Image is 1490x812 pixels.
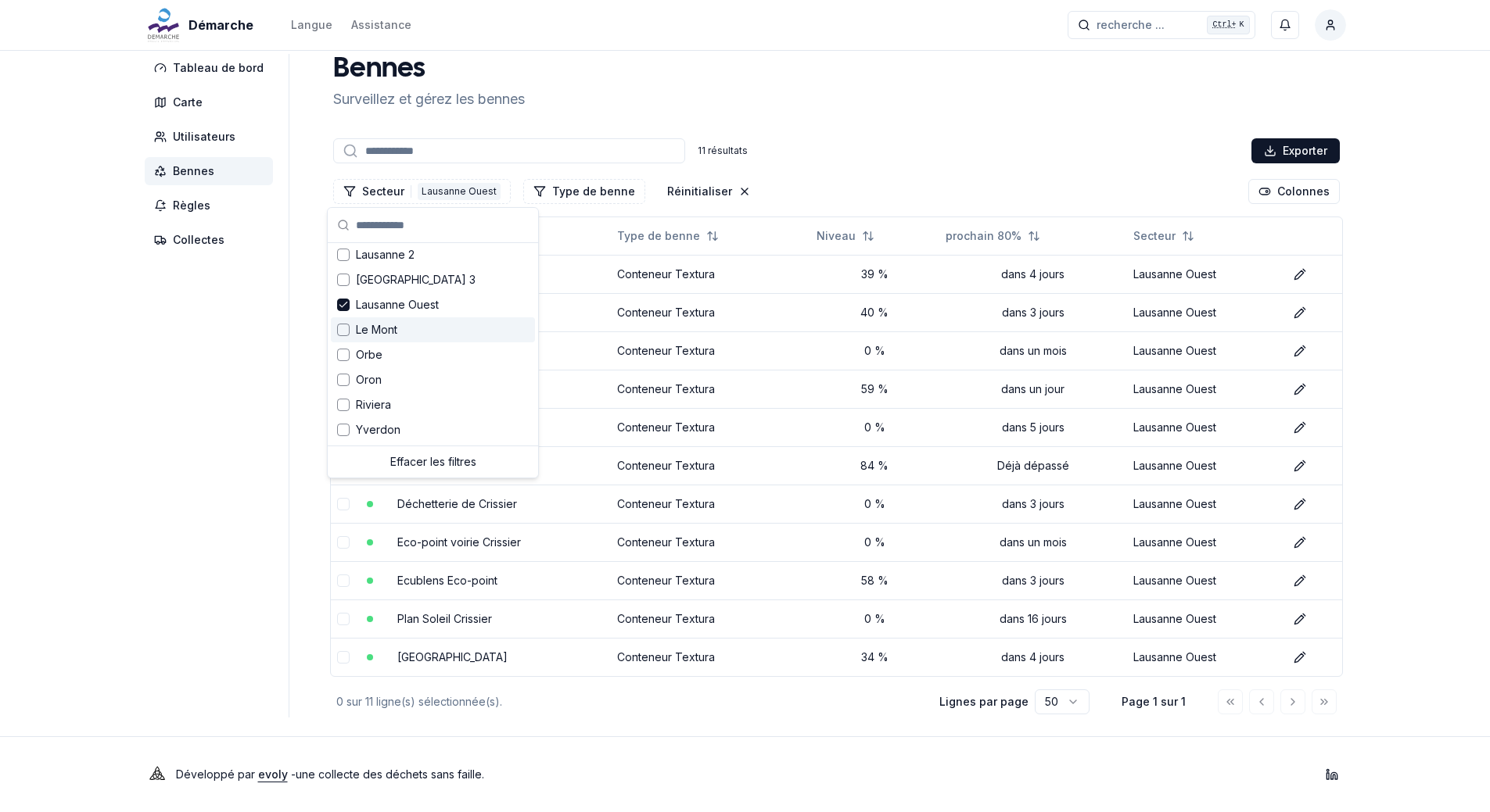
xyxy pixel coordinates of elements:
button: select-row [337,613,350,625]
div: 0 % [817,496,933,512]
button: select-row [337,574,350,587]
a: Tableau de bord [145,54,279,82]
div: Déjà dépassé [946,458,1122,474]
td: Conteneur Textura [611,446,810,485]
a: Collectes [145,226,279,254]
td: Lausanne Ouest [1127,446,1281,485]
td: Conteneur Textura [611,370,810,408]
td: Lausanne Ouest [1127,408,1281,446]
button: Not sorted. Click to sort ascending. [807,224,884,249]
button: Not sorted. Click to sort ascending. [936,224,1050,249]
a: [GEOGRAPHIC_DATA] [397,650,508,664]
a: Déchetterie de Crissier [397,497,517,510]
a: Plan Soleil Crissier [397,612,492,625]
div: dans 3 jours [946,573,1122,588]
div: 84 % [817,458,933,474]
span: Oron [356,372,382,388]
div: dans un jour [946,381,1122,397]
span: Utilisateurs [173,129,235,145]
span: Secteur [1133,228,1176,244]
span: Le Mont [356,322,397,338]
a: Démarche [145,16,260,34]
span: Orbe [356,347,382,363]
td: Conteneur Textura [611,408,810,446]
td: Conteneur Textura [611,255,810,293]
a: Assistance [351,16,411,34]
div: 58 % [817,573,933,588]
span: recherche ... [1097,17,1165,33]
button: Filtrer les lignes [333,179,511,204]
td: Conteneur Textura [611,599,810,638]
a: Ecublens Eco-point [397,574,497,587]
span: Riviera [356,397,391,413]
img: Démarche Logo [145,6,182,44]
a: Carte [145,88,279,116]
div: 0 % [817,535,933,550]
div: 0 % [817,611,933,627]
p: Lignes par page [939,694,1029,710]
span: Niveau [817,228,856,244]
div: dans 3 jours [946,496,1122,512]
div: 0 % [817,343,933,359]
button: Réinitialiser les filtres [658,179,760,204]
td: Conteneur Textura [611,561,810,599]
td: Lausanne Ouest [1127,293,1281,331]
div: 11 résultats [698,145,748,157]
div: dans 3 jours [946,305,1122,320]
div: dans un mois [946,343,1122,359]
span: Type de benne [617,228,700,244]
span: [GEOGRAPHIC_DATA] 3 [356,272,476,288]
td: Conteneur Textura [611,331,810,370]
td: Conteneur Textura [611,485,810,523]
p: Développé par - une collecte des déchets sans faille . [176,764,484,785]
span: Lausanne 2 [356,247,415,263]
td: Lausanne Ouest [1127,370,1281,408]
td: Lausanne Ouest [1127,255,1281,293]
div: 40 % [817,305,933,320]
span: Carte [173,95,203,110]
div: dans 4 jours [946,649,1122,665]
img: Evoly Logo [145,762,170,787]
div: Page 1 sur 1 [1115,694,1193,710]
button: select-row [337,536,350,549]
span: Tableau de bord [173,60,264,76]
a: evoly [258,767,288,781]
span: Collectes [173,232,224,248]
td: Lausanne Ouest [1127,638,1281,676]
span: Bennes [173,163,214,179]
button: Cocher les colonnes [1248,179,1340,204]
td: Conteneur Textura [611,638,810,676]
button: recherche ...Ctrl+K [1068,11,1255,39]
td: Lausanne Ouest [1127,523,1281,561]
span: prochain 80% [946,228,1021,244]
div: dans un mois [946,535,1122,550]
p: Surveillez et gérez les bennes [333,88,525,110]
a: Utilisateurs [145,123,279,151]
div: 0 % [817,420,933,435]
div: dans 5 jours [946,420,1122,435]
span: Règles [173,198,210,213]
td: Lausanne Ouest [1127,561,1281,599]
button: Not sorted. Click to sort ascending. [1124,224,1204,249]
button: Filtrer les lignes [523,179,645,204]
a: Bennes [145,157,279,185]
div: dans 4 jours [946,266,1122,282]
td: Conteneur Textura [611,523,810,561]
h1: Bennes [333,54,525,85]
td: Lausanne Ouest [1127,331,1281,370]
span: Lausanne Ouest [356,297,439,313]
div: 34 % [817,649,933,665]
span: Démarche [188,16,253,34]
div: Langue [291,17,332,33]
div: dans 16 jours [946,611,1122,627]
button: Langue [291,16,332,34]
td: Lausanne Ouest [1127,485,1281,523]
td: Conteneur Textura [611,293,810,331]
button: Exporter [1251,138,1340,163]
button: select-row [337,498,350,510]
td: Lausanne Ouest [1127,599,1281,638]
span: Yverdon [356,422,400,438]
a: Eco-point voirie Crissier [397,535,521,549]
div: 39 % [817,266,933,282]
